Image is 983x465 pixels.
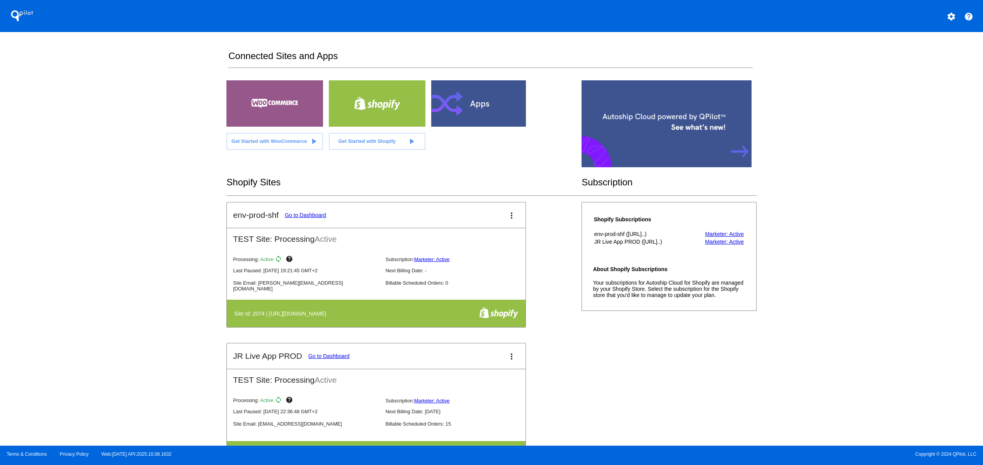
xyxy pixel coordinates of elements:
p: Processing: [233,396,379,406]
a: Marketer: Active [705,231,744,237]
a: Marketer: Active [414,398,450,404]
th: JR Live App PROD ([URL]..) [594,238,689,245]
h2: TEST Site: Processing [227,369,526,385]
a: Marketer: Active [414,256,450,262]
p: Billable Scheduled Orders: 0 [386,280,532,286]
img: f8a94bdc-cb89-4d40-bdcd-a0261eff8977 [479,307,518,319]
h4: Shopify Subscriptions [594,216,689,222]
a: Web:[DATE] API:2025.10.08.1632 [102,451,172,457]
span: Active [260,398,274,404]
h2: TEST Site: Processing [227,228,526,244]
p: Last Paused: [DATE] 19:21:45 GMT+2 [233,268,379,273]
mat-icon: more_vert [507,352,516,361]
mat-icon: play_arrow [407,137,416,146]
mat-icon: help [286,396,295,406]
mat-icon: play_arrow [309,137,318,146]
mat-icon: sync [275,255,284,265]
mat-icon: help [286,255,295,265]
p: Your subscriptions for Autoship Cloud for Shopify are managed by your Shopify Store. Select the s... [593,280,745,298]
span: Get Started with Shopify [338,138,396,144]
a: Terms & Conditions [7,451,47,457]
p: Subscription: [386,256,532,262]
span: Copyright © 2024 QPilot, LLC [498,451,976,457]
a: Get Started with WooCommerce [226,133,323,150]
p: Processing: [233,255,379,265]
th: env-prod-shf ([URL]..) [594,231,689,238]
mat-icon: more_vert [507,211,516,220]
p: Subscription: [386,398,532,404]
span: Active [315,375,337,384]
p: Billable Scheduled Orders: 15 [386,421,532,427]
p: Next Billing Date: [DATE] [386,409,532,414]
h1: QPilot [7,8,37,24]
h4: About Shopify Subscriptions [593,266,745,272]
span: Active [260,256,274,262]
a: Marketer: Active [705,239,744,245]
mat-icon: sync [275,396,284,406]
a: Go to Dashboard [308,353,350,359]
h2: Shopify Sites [226,177,582,188]
p: Last Paused: [DATE] 22:36:48 GMT+2 [233,409,379,414]
a: Get Started with Shopify [329,133,425,150]
h4: Site Id: 2074 | [URL][DOMAIN_NAME] [234,311,330,317]
mat-icon: help [964,12,973,21]
h2: JR Live App PROD [233,351,302,361]
p: Next Billing Date: - [386,268,532,273]
h2: Connected Sites and Apps [228,51,752,68]
p: Site Email: [PERSON_NAME][EMAIL_ADDRESS][DOMAIN_NAME] [233,280,379,292]
h2: Subscription [582,177,757,188]
a: Privacy Policy [60,451,89,457]
p: Site Email: [EMAIL_ADDRESS][DOMAIN_NAME] [233,421,379,427]
h2: env-prod-shf [233,210,279,220]
span: Get Started with WooCommerce [231,138,307,144]
span: Active [315,234,337,243]
mat-icon: settings [947,12,956,21]
a: Go to Dashboard [285,212,326,218]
